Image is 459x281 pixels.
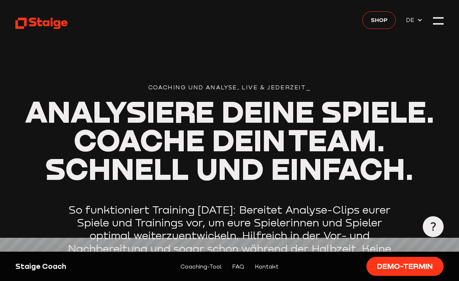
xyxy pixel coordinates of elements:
div: Coaching und Analyse, Live & Jederzeit_ [15,83,443,92]
a: FAQ [232,262,244,271]
a: Kontakt [255,262,279,271]
span: Analysiere deine Spiele. Coache dein Team. Schnell und Einfach. [25,93,434,186]
div: Staige Coach [15,261,116,271]
span: DE [406,15,417,25]
a: Coaching-Tool [180,262,222,271]
a: Shop [362,11,395,29]
a: Demo-Termin [366,257,444,276]
p: So funktioniert Training [DATE]: Bereitet Analyse-Clips eurer Spiele und Trainings vor, um eure S... [56,203,403,281]
span: Shop [371,15,388,25]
